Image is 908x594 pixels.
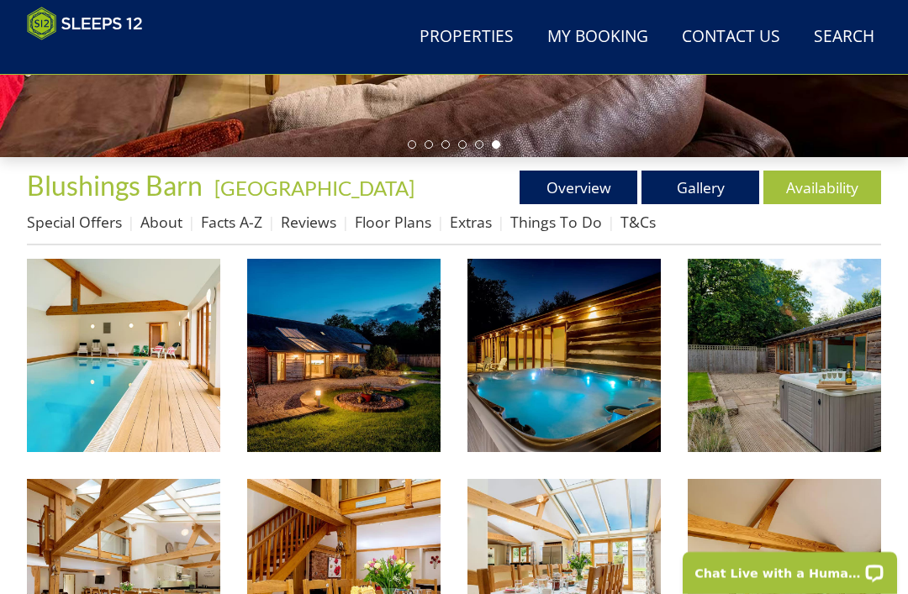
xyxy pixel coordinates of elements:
a: Reviews [281,212,336,232]
iframe: LiveChat chat widget [672,541,908,594]
img: Sleeps 12 [27,7,143,40]
a: [GEOGRAPHIC_DATA] [214,176,414,200]
a: My Booking [541,18,655,56]
span: - [208,176,414,200]
a: Extras [450,212,492,232]
a: Facts A-Z [201,212,262,232]
a: Things To Do [510,212,602,232]
a: Contact Us [675,18,787,56]
a: Gallery [641,171,759,204]
a: Floor Plans [355,212,431,232]
a: About [140,212,182,232]
img: Blushings Barn - Soak in the hot tub beneath the stars... [467,259,661,452]
iframe: Customer reviews powered by Trustpilot [18,50,195,65]
img: Blushings Barn - Idle the hours away with a soak in the hot tub, a dip in the pool and an alfresc... [688,259,881,452]
a: Availability [763,171,881,204]
a: Special Offers [27,212,122,232]
a: T&Cs [620,212,656,232]
span: Blushings Barn [27,169,203,202]
a: Overview [520,171,637,204]
a: Search [807,18,881,56]
img: Blushings Barn - The private indoor pool has changing rooms with a shower and WC [27,259,220,452]
a: Properties [413,18,520,56]
a: Blushings Barn [27,169,208,202]
img: Blushings Barn - Group accommodation for 12+1, with a private indoor pool, hot tub, games room an... [247,259,441,452]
